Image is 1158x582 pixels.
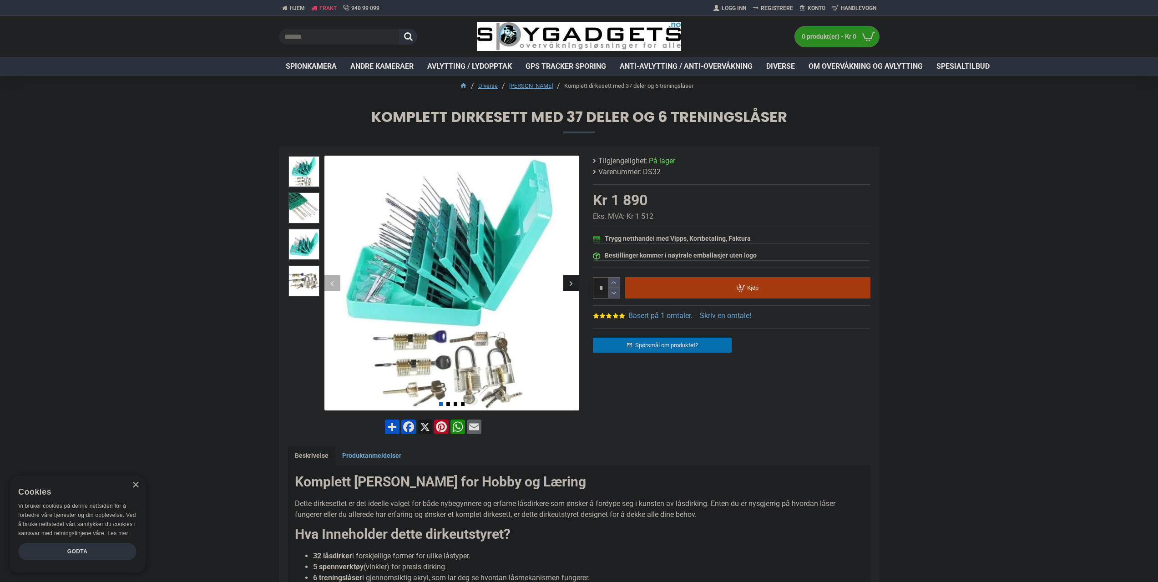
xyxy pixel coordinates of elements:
span: Komplett dirkesett med 37 deler og 6 treningslåser [279,110,880,133]
img: Komplett dirkesett med 37 deler og 6 treningslåser - SpyGadgets.no [288,265,320,297]
img: SpyGadgets.no [477,22,681,51]
a: Diverse [478,81,498,91]
span: Vi bruker cookies på denne nettsiden for å forbedre våre tjenester og din opplevelse. Ved å bruke... [18,503,136,536]
a: GPS Tracker Sporing [519,57,613,76]
span: Avlytting / Lydopptak [427,61,512,72]
h2: Komplett [PERSON_NAME] for Hobby og Læring [295,472,864,491]
span: På lager [649,156,675,167]
span: DS32 [643,167,661,177]
div: Cookies [18,482,131,502]
div: Previous slide [324,275,340,291]
strong: 5 spennverktøy [313,562,364,571]
a: [PERSON_NAME] [509,81,553,91]
span: Diverse [766,61,795,72]
span: Go to slide 2 [446,402,450,406]
a: Spørsmål om produktet? [593,338,732,353]
a: Email [466,420,482,434]
span: Konto [808,4,825,12]
div: Godta [18,543,137,560]
span: Go to slide 3 [454,402,457,406]
span: Anti-avlytting / Anti-overvåkning [620,61,753,72]
div: Kr 1 890 [593,189,647,211]
a: Avlytting / Lydopptak [420,57,519,76]
span: Logg Inn [722,4,746,12]
b: Tilgjengelighet: [598,156,647,167]
a: Andre kameraer [344,57,420,76]
span: Om overvåkning og avlytting [809,61,923,72]
a: Registrere [749,1,796,15]
a: Skriv en omtale! [700,310,751,321]
span: Go to slide 4 [461,402,465,406]
a: Facebook [400,420,417,434]
div: Close [132,482,139,489]
span: 940 99 099 [351,4,379,12]
span: Handlevogn [841,4,876,12]
img: Komplett dirkesett med 37 deler og 6 treningslåser - SpyGadgets.no [324,156,579,410]
a: Les mer, opens a new window [107,530,128,536]
span: Go to slide 1 [439,402,443,406]
a: Basert på 1 omtaler. [628,310,693,321]
div: Next slide [563,275,579,291]
span: Andre kameraer [350,61,414,72]
a: Diverse [759,57,802,76]
div: Bestillinger kommer i nøytrale emballasjer uten logo [605,251,757,260]
a: 0 produkt(er) - Kr 0 [795,26,879,47]
span: Frakt [319,4,337,12]
span: 0 produkt(er) - Kr 0 [795,32,859,41]
span: Hjem [290,4,305,12]
a: Handlevogn [829,1,880,15]
a: WhatsApp [450,420,466,434]
strong: 32 låsdirker [313,552,352,560]
a: Share [384,420,400,434]
a: Anti-avlytting / Anti-overvåkning [613,57,759,76]
a: Pinterest [433,420,450,434]
div: Trygg netthandel med Vipps, Kortbetaling, Faktura [605,234,751,243]
span: Registrere [761,4,793,12]
span: GPS Tracker Sporing [526,61,606,72]
b: - [695,311,697,320]
a: Produktanmeldelser [335,446,408,466]
img: Komplett dirkesett med 37 deler og 6 treningslåser - SpyGadgets.no [288,156,320,187]
b: Varenummer: [598,167,642,177]
a: Om overvåkning og avlytting [802,57,930,76]
a: Spionkamera [279,57,344,76]
p: Dette dirkesettet er det ideelle valget for både nybegynnere og erfarne låsdirkere som ønsker å f... [295,498,864,520]
span: Spesialtilbud [936,61,990,72]
a: Konto [796,1,829,15]
a: Logg Inn [710,1,749,15]
img: Komplett dirkesett med 37 deler og 6 treningslåser - SpyGadgets.no [288,228,320,260]
a: X [417,420,433,434]
a: Beskrivelse [288,446,335,466]
strong: 6 treningslåser [313,573,362,582]
img: Komplett dirkesett med 37 deler og 6 treningslåser - SpyGadgets.no [288,192,320,224]
li: (vinkler) for presis dirking. [313,562,864,572]
span: Kjøp [747,285,759,291]
li: i forskjellige former for ulike låstyper. [313,551,864,562]
span: Spionkamera [286,61,337,72]
a: Spesialtilbud [930,57,996,76]
h2: Hva Inneholder dette dirkeutstyret? [295,525,864,544]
